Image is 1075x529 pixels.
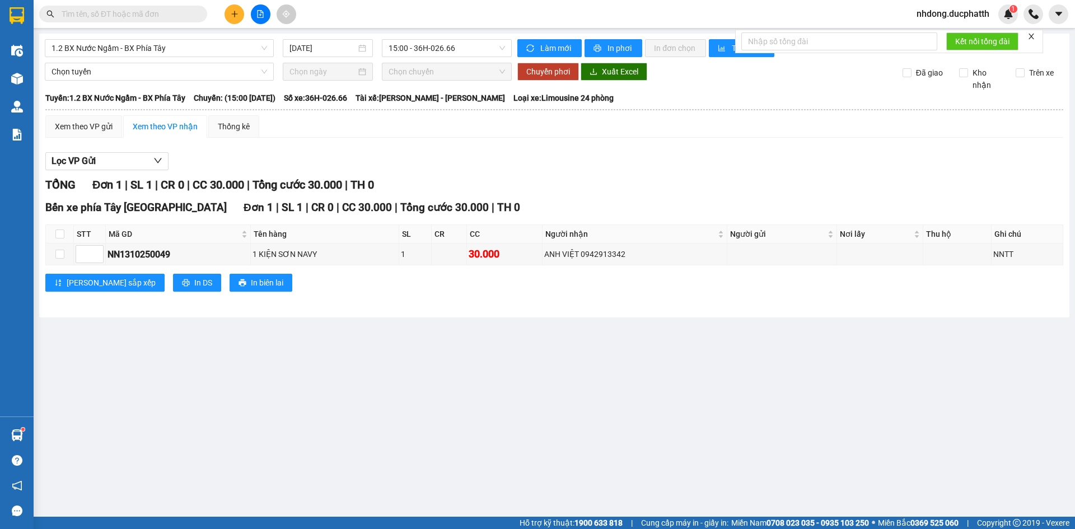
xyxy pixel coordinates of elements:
div: NN1310250049 [107,247,249,261]
span: Làm mới [540,42,573,54]
div: 1 KIỆN SƠN NAVY [253,248,397,260]
th: CR [432,225,467,244]
button: plus [225,4,244,24]
input: 13/10/2025 [289,42,356,54]
span: printer [182,279,190,288]
span: | [125,178,128,191]
img: warehouse-icon [11,73,23,85]
td: NN1310250049 [106,244,251,265]
span: CR 0 [311,201,334,214]
span: | [336,201,339,214]
span: Nơi lấy [840,228,912,240]
span: 15:00 - 36H-026.66 [389,40,505,57]
span: Kết nối tổng đài [955,35,1009,48]
div: ANH VIỆT 0942913342 [544,248,725,260]
input: Nhập số tổng đài [741,32,937,50]
span: Xuất Excel [602,65,638,78]
img: warehouse-icon [11,101,23,113]
span: Số xe: 36H-026.66 [284,92,347,104]
button: In đơn chọn [645,39,706,57]
button: Kết nối tổng đài [946,32,1018,50]
span: ⚪️ [872,521,875,525]
span: | [395,201,398,214]
button: printerIn DS [173,274,221,292]
span: sort-ascending [54,279,62,288]
span: TH 0 [350,178,374,191]
span: In phơi [607,42,633,54]
span: search [46,10,54,18]
span: CR 0 [161,178,184,191]
div: Xem theo VP gửi [55,120,113,133]
span: | [345,178,348,191]
span: notification [12,480,22,491]
img: warehouse-icon [11,429,23,441]
span: Đã giao [912,67,947,79]
span: printer [239,279,246,288]
span: Tổng cước 30.000 [400,201,489,214]
th: CC [467,225,543,244]
span: Kho nhận [968,67,1007,91]
span: | [276,201,279,214]
th: Thu hộ [923,225,992,244]
span: In DS [194,277,212,289]
span: Người gửi [730,228,825,240]
strong: 1900 633 818 [574,518,623,527]
span: SL 1 [282,201,303,214]
th: Tên hàng [251,225,399,244]
span: Miền Bắc [878,517,959,529]
button: printerIn phơi [585,39,642,57]
span: | [967,517,969,529]
sup: 1 [1009,5,1017,13]
span: CC 30.000 [193,178,244,191]
button: downloadXuất Excel [581,63,647,81]
button: printerIn biên lai [230,274,292,292]
span: Chọn tuyến [52,63,267,80]
span: nhdong.ducphatth [908,7,998,21]
img: solution-icon [11,129,23,141]
span: aim [282,10,290,18]
span: Cung cấp máy in - giấy in: [641,517,728,529]
span: [PERSON_NAME] sắp xếp [67,277,156,289]
span: bar-chart [718,44,727,53]
button: Lọc VP Gửi [45,152,169,170]
div: 30.000 [469,246,540,262]
span: TỔNG [45,178,76,191]
span: Đơn 1 [92,178,122,191]
div: 1 [401,248,430,260]
span: Bến xe phía Tây [GEOGRAPHIC_DATA] [45,201,227,214]
input: Chọn ngày [289,65,356,78]
span: Trên xe [1025,67,1058,79]
span: | [155,178,158,191]
sup: 1 [21,428,25,431]
span: | [492,201,494,214]
span: Mã GD [109,228,239,240]
span: Hỗ trợ kỹ thuật: [520,517,623,529]
th: Ghi chú [992,225,1063,244]
span: SL 1 [130,178,152,191]
img: warehouse-icon [11,45,23,57]
button: sort-ascending[PERSON_NAME] sắp xếp [45,274,165,292]
span: 1.2 BX Nước Ngầm - BX Phía Tây [52,40,267,57]
span: In biên lai [251,277,283,289]
img: icon-new-feature [1003,9,1013,19]
strong: 0708 023 035 - 0935 103 250 [766,518,869,527]
button: caret-down [1049,4,1068,24]
button: bar-chartThống kê [709,39,774,57]
span: printer [593,44,603,53]
th: SL [399,225,432,244]
button: syncLàm mới [517,39,582,57]
img: phone-icon [1029,9,1039,19]
span: Miền Nam [731,517,869,529]
span: Đơn 1 [244,201,273,214]
input: Tìm tên, số ĐT hoặc mã đơn [62,8,194,20]
span: Chuyến: (15:00 [DATE]) [194,92,275,104]
span: close [1027,32,1035,40]
span: CC 30.000 [342,201,392,214]
span: Người nhận [545,228,716,240]
th: STT [74,225,106,244]
span: TH 0 [497,201,520,214]
span: | [306,201,309,214]
span: Tài xế: [PERSON_NAME] - [PERSON_NAME] [356,92,505,104]
span: | [631,517,633,529]
span: Chọn chuyến [389,63,505,80]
